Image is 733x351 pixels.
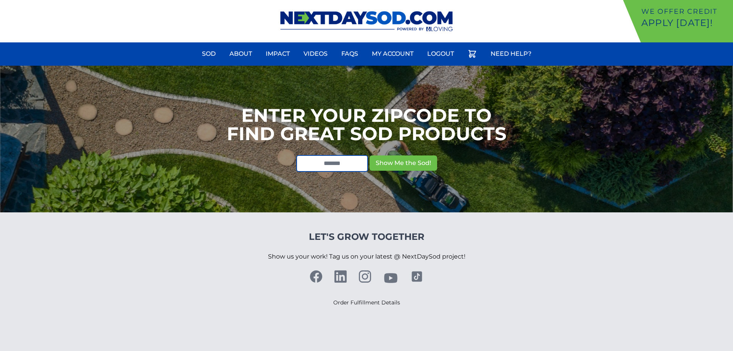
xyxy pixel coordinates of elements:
[370,155,437,171] button: Show Me the Sod!
[333,299,400,306] a: Order Fulfillment Details
[261,45,294,63] a: Impact
[227,106,507,143] h1: Enter your Zipcode to Find Great Sod Products
[268,243,465,270] p: Show us your work! Tag us on your latest @ NextDaySod project!
[641,17,730,29] p: Apply [DATE]!
[423,45,459,63] a: Logout
[486,45,536,63] a: Need Help?
[268,231,465,243] h4: Let's Grow Together
[225,45,257,63] a: About
[299,45,332,63] a: Videos
[641,6,730,17] p: We offer Credit
[337,45,363,63] a: FAQs
[197,45,220,63] a: Sod
[367,45,418,63] a: My Account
